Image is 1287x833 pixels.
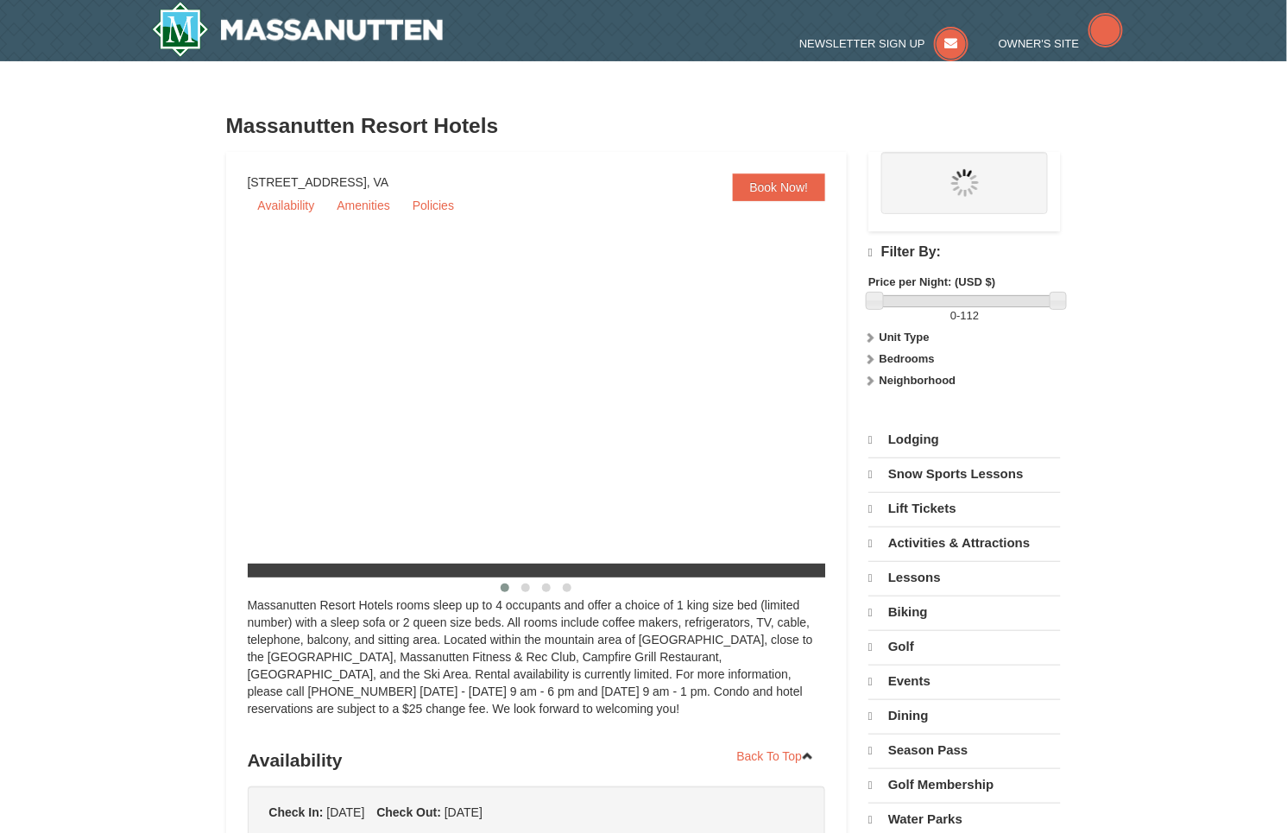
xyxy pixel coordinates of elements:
[868,561,1061,594] a: Lessons
[445,805,483,819] span: [DATE]
[951,169,979,197] img: wait.gif
[868,665,1061,697] a: Events
[226,109,1062,143] h3: Massanutten Resort Hotels
[880,352,935,365] strong: Bedrooms
[799,37,968,50] a: Newsletter Sign Up
[868,458,1061,490] a: Snow Sports Lessons
[326,805,364,819] span: [DATE]
[961,309,980,322] span: 112
[950,309,956,322] span: 0
[733,174,826,201] a: Book Now!
[868,527,1061,559] a: Activities & Attractions
[880,374,956,387] strong: Neighborhood
[269,805,324,819] strong: Check In:
[248,596,826,735] div: Massanutten Resort Hotels rooms sleep up to 4 occupants and offer a choice of 1 king size bed (li...
[376,805,441,819] strong: Check Out:
[868,596,1061,628] a: Biking
[868,699,1061,732] a: Dining
[868,244,1061,261] h4: Filter By:
[152,2,444,57] img: Massanutten Resort Logo
[868,630,1061,663] a: Golf
[248,743,826,778] h3: Availability
[402,192,464,218] a: Policies
[868,768,1061,801] a: Golf Membership
[868,492,1061,525] a: Lift Tickets
[868,734,1061,767] a: Season Pass
[880,331,930,344] strong: Unit Type
[868,424,1061,456] a: Lodging
[726,743,826,769] a: Back To Top
[868,307,1061,325] label: -
[868,275,995,288] strong: Price per Night: (USD $)
[999,37,1080,50] span: Owner's Site
[152,2,444,57] a: Massanutten Resort
[326,192,400,218] a: Amenities
[799,37,925,50] span: Newsletter Sign Up
[999,37,1123,50] a: Owner's Site
[248,192,325,218] a: Availability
